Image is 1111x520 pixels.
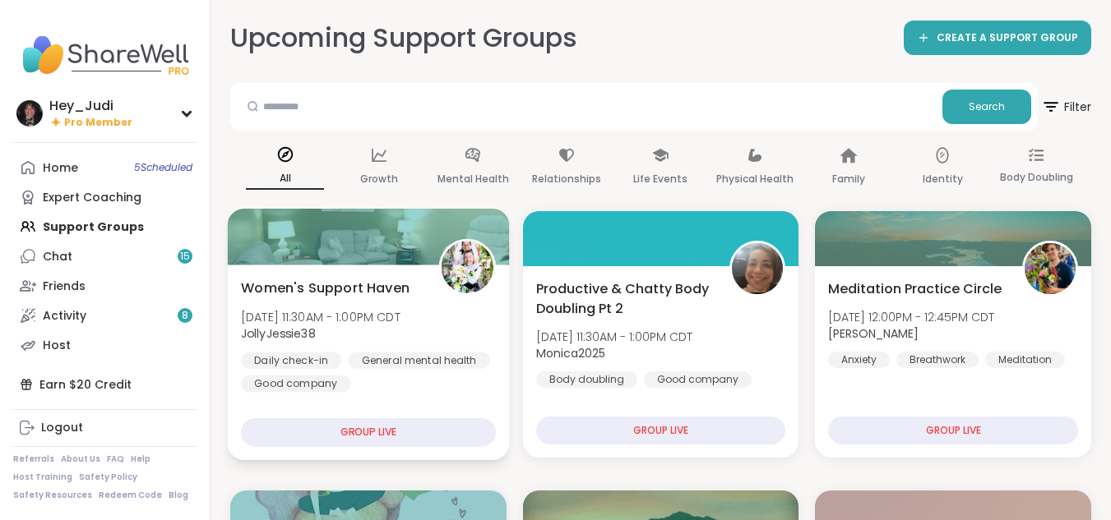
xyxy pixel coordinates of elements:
p: Growth [360,169,398,189]
p: Family [832,169,865,189]
div: Daily check-in [241,352,341,368]
button: Filter [1041,83,1091,131]
div: Host [43,338,71,354]
div: Activity [43,308,86,324]
a: Blog [169,490,188,501]
span: Pro Member [64,116,132,130]
a: Safety Policy [79,472,137,483]
a: Host [13,330,197,360]
div: GROUP LIVE [828,416,1078,444]
img: ShareWell Nav Logo [13,26,197,84]
img: Hey_Judi [16,100,43,127]
b: [PERSON_NAME] [828,325,919,342]
span: Productive & Chatty Body Doubling Pt 2 [536,279,712,319]
span: [DATE] 11:30AM - 1:00PM CDT [241,308,400,324]
div: Breathwork [896,352,979,368]
a: About Us [61,453,100,465]
span: Meditation Practice Circle [828,279,1002,299]
a: CREATE A SUPPORT GROUP [904,21,1091,55]
p: Physical Health [716,169,794,189]
img: JollyJessie38 [441,242,493,293]
a: Home5Scheduled [13,153,197,182]
p: Identity [923,169,963,189]
p: Mental Health [437,169,509,189]
a: Chat15 [13,242,197,271]
p: Body Doubling [1000,168,1073,187]
b: Monica2025 [536,345,605,361]
div: Earn $20 Credit [13,370,197,399]
div: Anxiety [828,352,890,368]
a: Expert Coaching [13,182,197,212]
h2: Upcoming Support Groups [230,20,577,57]
p: Life Events [633,169,687,189]
p: All [246,168,324,190]
div: Home [43,160,78,177]
a: Friends [13,271,197,301]
a: Activity8 [13,301,197,330]
img: Nicholas [1025,243,1076,294]
span: Filter [1041,87,1091,127]
div: General mental health [349,352,490,368]
div: Good company [241,375,351,392]
span: CREATE A SUPPORT GROUP [937,31,1078,45]
div: Hey_Judi [49,97,132,115]
a: Logout [13,413,197,443]
span: [DATE] 11:30AM - 1:00PM CDT [536,329,692,345]
a: Safety Resources [13,490,92,501]
span: 8 [182,309,188,323]
div: Expert Coaching [43,190,141,206]
img: Monica2025 [732,243,783,294]
div: Body doubling [536,371,637,388]
span: Women's Support Haven [241,278,410,297]
div: Friends [43,278,86,295]
p: Relationships [532,169,601,189]
div: Logout [41,420,83,436]
a: FAQ [107,453,124,465]
a: Host Training [13,472,72,483]
span: 15 [180,250,190,264]
span: 5 Scheduled [134,161,192,174]
div: Good company [644,371,752,388]
button: Search [942,90,1031,124]
div: GROUP LIVE [241,418,496,447]
b: JollyJessie38 [241,325,316,342]
a: Referrals [13,453,54,465]
span: Search [969,99,1005,114]
span: [DATE] 12:00PM - 12:45PM CDT [828,309,994,325]
div: Chat [43,249,72,265]
div: Meditation [985,352,1065,368]
a: Redeem Code [99,490,162,501]
a: Help [131,453,150,465]
div: GROUP LIVE [536,416,786,444]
